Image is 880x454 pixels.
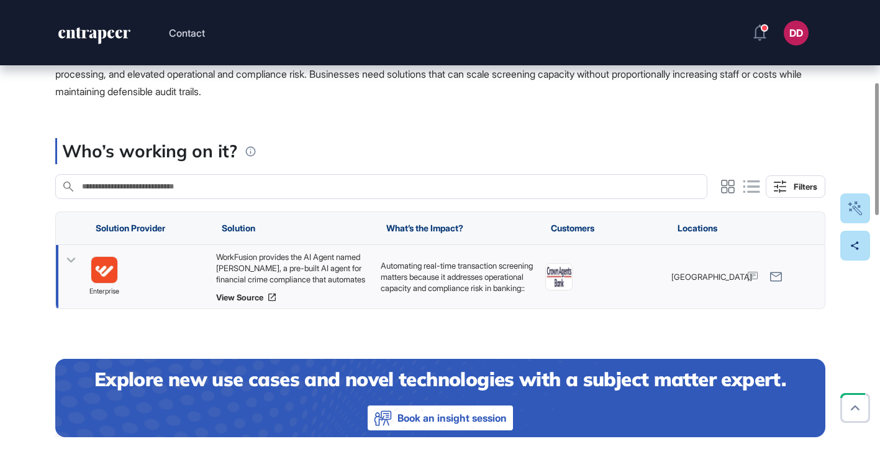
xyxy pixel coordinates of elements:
div: Filters [794,182,817,192]
span: What’s the Impact? [386,223,463,233]
button: DD [784,21,809,45]
span: [GEOGRAPHIC_DATA] [671,271,752,282]
p: Automating real-time transaction screening matters because it addresses operational capacity and ... [380,260,532,294]
span: Customers [551,223,594,233]
img: image [91,257,117,283]
span: Solution Provider [96,223,165,233]
span: enterprise [89,286,119,297]
a: View Source [215,292,368,302]
button: Contact [169,25,205,41]
img: image [545,264,571,290]
button: Book an insight session [368,405,513,431]
a: image [545,263,572,290]
span: Locations [678,223,717,233]
div: WorkFusion provides the AI Agent named [PERSON_NAME], a pre-built AI agent for financial crime co... [215,251,368,285]
span: Book an insight session [397,409,507,427]
p: Who’s working on it? [62,138,237,164]
h4: Explore new use cases and novel technologies with a subject matter expert. [94,366,786,392]
button: Filters [766,175,825,198]
span: Solution [222,223,255,233]
a: entrapeer-logo [57,27,132,49]
a: image [91,256,118,284]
